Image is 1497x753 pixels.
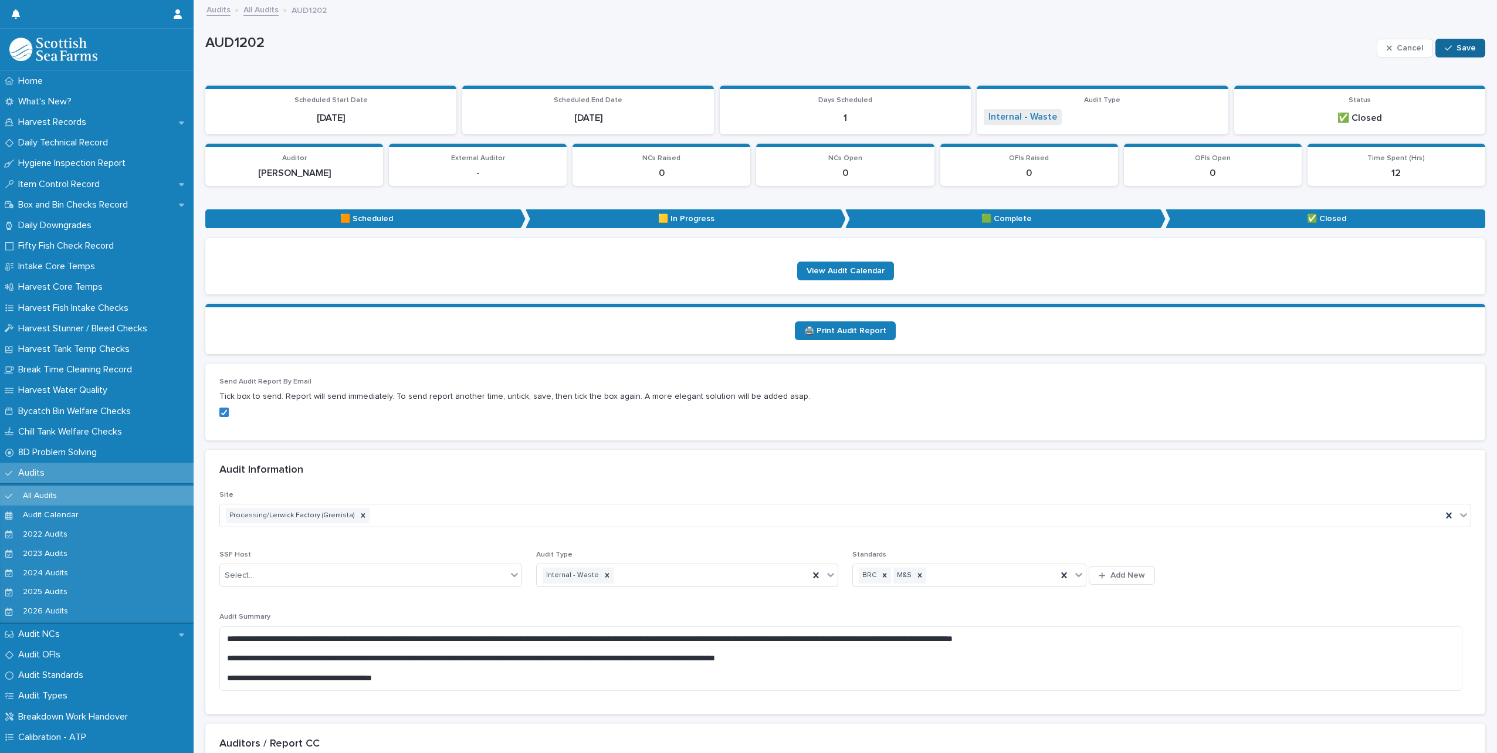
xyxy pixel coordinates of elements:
a: 🖨️ Print Audit Report [795,321,896,340]
p: Harvest Records [13,117,96,128]
p: Audit Calendar [13,510,88,520]
p: 2024 Audits [13,568,77,578]
span: Scheduled Start Date [294,97,368,104]
span: Audit Summary [219,613,270,620]
p: Harvest Core Temps [13,281,112,293]
p: 8D Problem Solving [13,447,106,458]
p: Audit OFIs [13,649,70,660]
p: [PERSON_NAME] [212,168,376,179]
span: OFIs Raised [1009,155,1049,162]
p: 2026 Audits [13,606,77,616]
span: Send Audit Report By Email [219,378,311,385]
button: Save [1435,39,1485,57]
p: [DATE] [212,113,449,124]
p: Harvest Fish Intake Checks [13,303,138,314]
p: - [396,168,560,179]
p: Home [13,76,52,87]
p: Audit NCs [13,629,69,640]
span: Time Spent (Hrs) [1367,155,1425,162]
a: Audits [206,2,231,16]
p: Harvest Water Quality [13,385,117,396]
span: Status [1349,97,1371,104]
p: 🟧 Scheduled [205,209,526,229]
div: Processing/Lerwick Factory (Gremista) [226,508,357,524]
a: Internal - Waste [988,111,1057,123]
span: Add New [1110,571,1145,579]
p: 🟨 In Progress [526,209,846,229]
h2: Auditors / Report CC [219,738,320,751]
p: 12 [1315,168,1478,179]
img: mMrefqRFQpe26GRNOUkG [9,38,97,61]
p: Hygiene Inspection Report [13,158,135,169]
p: Bycatch Bin Welfare Checks [13,406,140,417]
p: Daily Technical Record [13,137,117,148]
p: All Audits [13,491,66,501]
p: AUD1202 [292,3,327,16]
p: Audit Types [13,690,77,701]
p: Tick box to send. Report will send immediately. To send report another time, untick, save, then t... [219,391,1471,403]
p: Item Control Record [13,179,109,190]
p: ✅ Closed [1166,209,1486,229]
div: Select... [225,569,254,582]
p: Box and Bin Checks Record [13,199,137,211]
p: Daily Downgrades [13,220,101,231]
p: Audits [13,467,54,479]
p: Intake Core Temps [13,261,104,272]
p: 2022 Audits [13,530,77,540]
span: External Auditor [451,155,505,162]
button: Cancel [1377,39,1433,57]
p: [DATE] [469,113,706,124]
p: Breakdown Work Handover [13,711,137,723]
span: Audit Type [1084,97,1120,104]
p: 0 [763,168,927,179]
p: Chill Tank Welfare Checks [13,426,131,437]
span: Scheduled End Date [554,97,622,104]
p: What's New? [13,96,81,107]
p: ✅ Closed [1241,113,1478,124]
p: 0 [947,168,1111,179]
span: Audit Type [536,551,573,558]
p: Calibration - ATP [13,732,96,743]
span: Cancel [1397,44,1423,52]
div: BRC [859,568,878,584]
span: Save [1457,44,1476,52]
p: Harvest Stunner / Bleed Checks [13,323,157,334]
span: SSF Host [219,551,251,558]
p: 1 [727,113,964,124]
span: NCs Raised [642,155,680,162]
span: View Audit Calendar [807,267,885,275]
button: Add New [1089,566,1154,585]
p: 2023 Audits [13,549,77,559]
div: M&S [893,568,913,584]
span: 🖨️ Print Audit Report [804,327,886,335]
span: Days Scheduled [818,97,872,104]
h2: Audit Information [219,464,303,477]
p: Fifty Fish Check Record [13,240,123,252]
a: All Audits [243,2,279,16]
span: Site [219,491,233,498]
span: Auditor [282,155,307,162]
p: 2025 Audits [13,587,77,597]
a: View Audit Calendar [797,262,894,280]
span: NCs Open [828,155,862,162]
span: Standards [852,551,886,558]
p: AUD1202 [205,35,1372,52]
p: 🟩 Complete [845,209,1166,229]
p: 0 [580,168,743,179]
div: Internal - Waste [543,568,601,584]
span: OFIs Open [1195,155,1231,162]
p: 0 [1131,168,1295,179]
p: Break Time Cleaning Record [13,364,141,375]
p: Harvest Tank Temp Checks [13,344,139,355]
p: Audit Standards [13,670,93,681]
